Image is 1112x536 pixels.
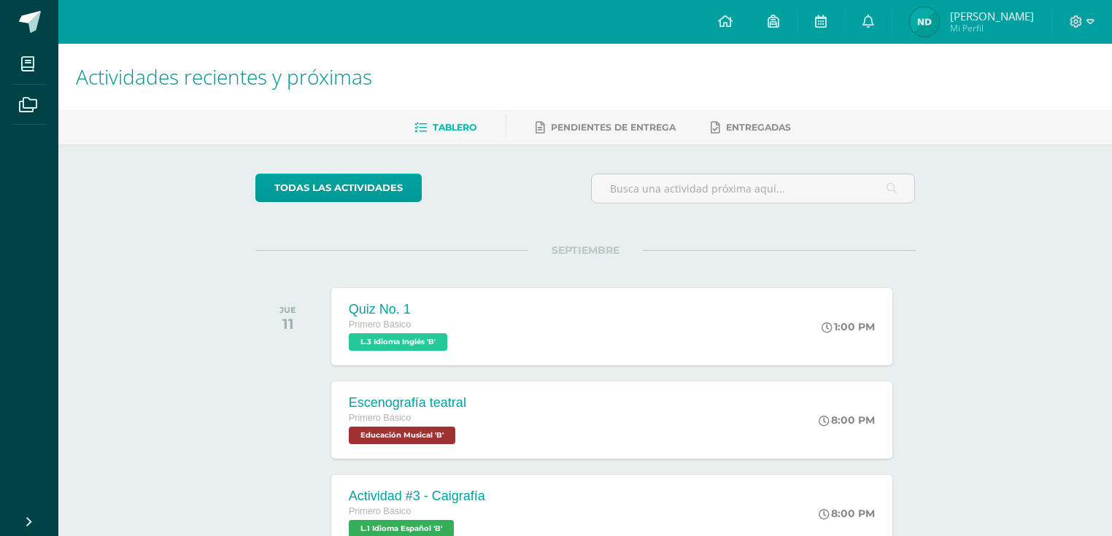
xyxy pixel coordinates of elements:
[349,413,411,423] span: Primero Básico
[349,427,455,444] span: Educación Musical 'B'
[349,489,485,504] div: Actividad #3 - Caigrafía
[551,122,676,133] span: Pendientes de entrega
[279,305,296,315] div: JUE
[536,116,676,139] a: Pendientes de entrega
[433,122,476,133] span: Tablero
[950,9,1034,23] span: [PERSON_NAME]
[950,22,1034,34] span: Mi Perfil
[910,7,939,36] img: e1ff1a1f64771d02874101921f4571d2.png
[349,506,411,516] span: Primero Básico
[255,174,422,202] a: todas las Actividades
[349,333,447,351] span: L.3 Idioma Inglés 'B'
[279,315,296,333] div: 11
[592,174,915,203] input: Busca una actividad próxima aquí...
[349,302,451,317] div: Quiz No. 1
[819,507,875,520] div: 8:00 PM
[726,122,791,133] span: Entregadas
[711,116,791,139] a: Entregadas
[819,413,875,427] div: 8:00 PM
[528,244,643,257] span: SEPTIEMBRE
[822,320,875,333] div: 1:00 PM
[349,395,466,411] div: Escenografía teatral
[349,319,411,330] span: Primero Básico
[76,63,372,90] span: Actividades recientes y próximas
[414,116,476,139] a: Tablero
